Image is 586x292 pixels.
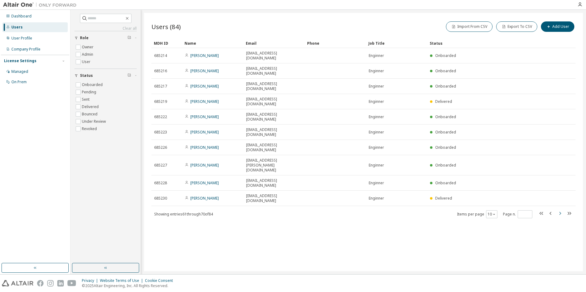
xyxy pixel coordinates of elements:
a: [PERSON_NAME] [190,129,219,135]
span: Delivered [435,99,452,104]
label: Admin [82,51,94,58]
span: Enginner [369,130,384,135]
span: 685216 [154,69,167,73]
div: On Prem [11,80,27,84]
a: [PERSON_NAME] [190,99,219,104]
img: linkedin.svg [57,280,64,286]
span: Status [80,73,93,78]
span: [EMAIL_ADDRESS][DOMAIN_NAME] [246,127,302,137]
div: MDH ID [154,38,180,48]
button: Status [74,69,137,82]
div: Privacy [82,278,100,283]
label: Owner [82,43,95,51]
span: [EMAIL_ADDRESS][DOMAIN_NAME] [246,143,302,152]
div: Users [11,25,23,30]
span: Clear filter [127,73,131,78]
div: Status [430,38,544,48]
a: [PERSON_NAME] [190,84,219,89]
span: [EMAIL_ADDRESS][DOMAIN_NAME] [246,97,302,107]
span: Onboarded [435,180,456,185]
a: Clear all [74,26,137,31]
span: Enginner [369,53,384,58]
span: [EMAIL_ADDRESS][DOMAIN_NAME] [246,193,302,203]
span: 685226 [154,145,167,150]
span: Enginner [369,114,384,119]
img: youtube.svg [67,280,76,286]
div: Cookie Consent [145,278,177,283]
div: Website Terms of Use [100,278,145,283]
p: © 2025 Altair Engineering, Inc. All Rights Reserved. [82,283,177,288]
span: [EMAIL_ADDRESS][DOMAIN_NAME] [246,178,302,188]
span: Enginner [369,196,384,201]
a: [PERSON_NAME] [190,114,219,119]
div: Job Title [368,38,425,48]
button: 10 [488,212,496,217]
span: Delivered [435,196,452,201]
label: User [82,58,92,66]
span: Items per page [457,210,497,218]
span: Onboarded [435,114,456,119]
label: Onboarded [82,81,104,88]
span: Onboarded [435,163,456,168]
button: Import From CSV [446,21,493,32]
label: Revoked [82,125,98,133]
button: Add User [541,21,574,32]
span: Onboarded [435,68,456,73]
div: Managed [11,69,28,74]
div: Email [246,38,302,48]
span: 685223 [154,130,167,135]
span: Enginner [369,84,384,89]
img: Altair One [3,2,80,8]
button: Role [74,31,137,45]
label: Pending [82,88,97,96]
span: 685219 [154,99,167,104]
a: [PERSON_NAME] [190,53,219,58]
span: Onboarded [435,145,456,150]
span: Onboarded [435,84,456,89]
span: [EMAIL_ADDRESS][DOMAIN_NAME] [246,66,302,76]
span: Enginner [369,99,384,104]
div: Company Profile [11,47,40,52]
div: Phone [307,38,363,48]
span: 685230 [154,196,167,201]
label: Sent [82,96,91,103]
a: [PERSON_NAME] [190,163,219,168]
img: instagram.svg [47,280,54,286]
span: Users (84) [151,22,181,31]
div: Name [185,38,241,48]
a: [PERSON_NAME] [190,145,219,150]
span: Clear filter [127,36,131,40]
span: 685228 [154,181,167,185]
div: Dashboard [11,14,32,19]
span: Role [80,36,89,40]
label: Bounced [82,110,99,118]
span: [EMAIL_ADDRESS][DOMAIN_NAME] [246,81,302,91]
span: Enginner [369,163,384,168]
span: [EMAIL_ADDRESS][DOMAIN_NAME] [246,112,302,122]
span: 685222 [154,114,167,119]
span: 685227 [154,163,167,168]
div: License Settings [4,58,36,63]
div: User Profile [11,36,32,41]
span: Enginner [369,69,384,73]
span: Enginner [369,181,384,185]
img: facebook.svg [37,280,44,286]
span: 685217 [154,84,167,89]
span: [EMAIL_ADDRESS][PERSON_NAME][DOMAIN_NAME] [246,158,302,173]
span: [EMAIL_ADDRESS][DOMAIN_NAME] [246,51,302,61]
span: 685214 [154,53,167,58]
a: [PERSON_NAME] [190,196,219,201]
img: altair_logo.svg [2,280,33,286]
span: Enginner [369,145,384,150]
span: Onboarded [435,129,456,135]
span: Showing entries 61 through 70 of 84 [154,212,213,217]
a: [PERSON_NAME] [190,180,219,185]
label: Under Review [82,118,107,125]
a: [PERSON_NAME] [190,68,219,73]
span: Page n. [503,210,532,218]
span: Onboarded [435,53,456,58]
button: Export To CSV [496,21,537,32]
label: Delivered [82,103,100,110]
